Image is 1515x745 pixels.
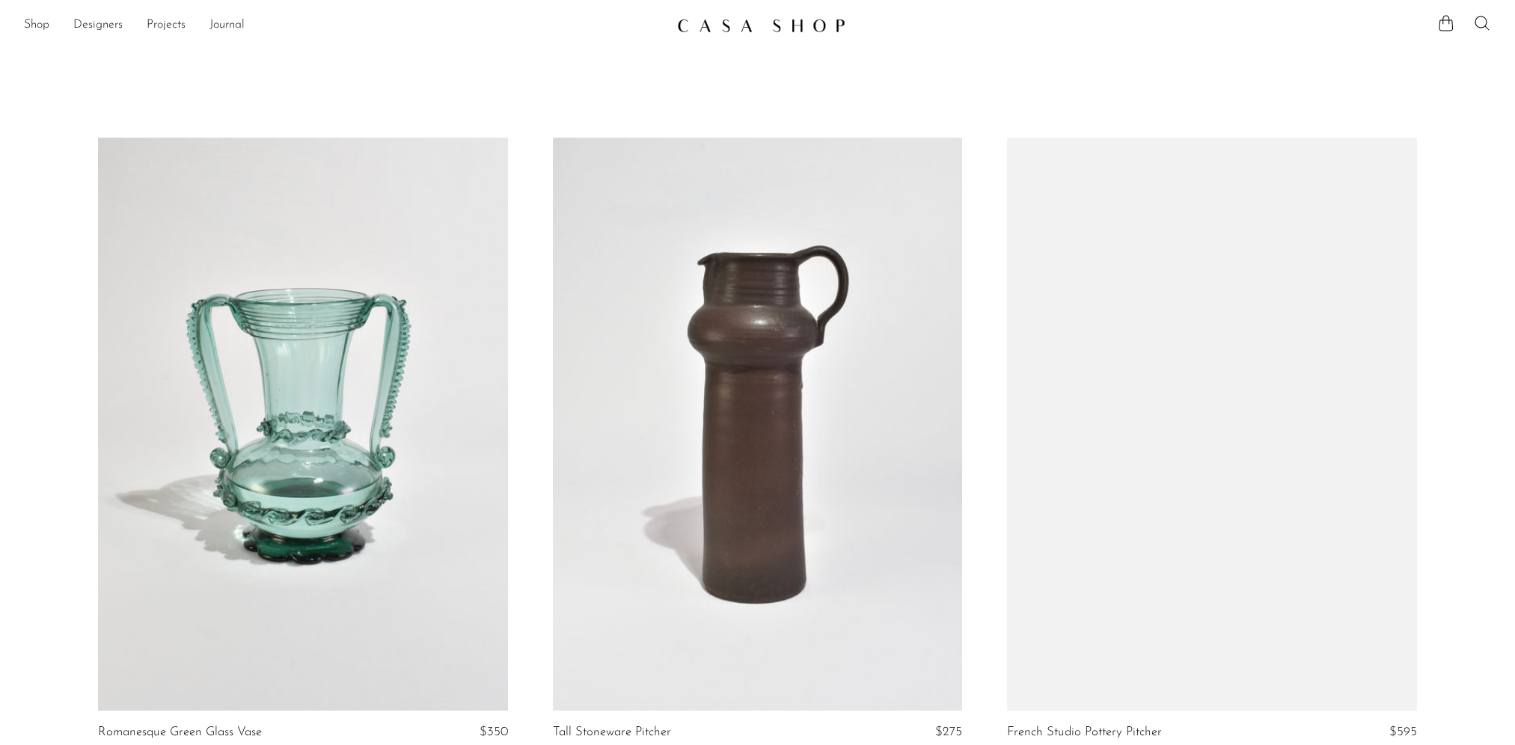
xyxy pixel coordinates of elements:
a: Designers [73,16,123,35]
nav: Desktop navigation [24,13,665,38]
a: Shop [24,16,49,35]
a: Projects [147,16,186,35]
a: Romanesque Green Glass Vase [98,726,262,739]
span: $595 [1389,726,1417,738]
a: Tall Stoneware Pitcher [553,726,671,739]
ul: NEW HEADER MENU [24,13,665,38]
span: $350 [480,726,508,738]
a: French Studio Pottery Pitcher [1007,726,1162,739]
span: $275 [935,726,962,738]
a: Journal [209,16,245,35]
